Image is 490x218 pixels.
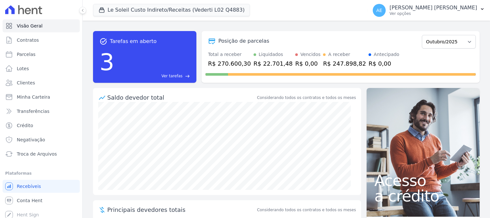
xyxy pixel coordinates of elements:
[17,197,42,204] span: Conta Hent
[185,74,190,79] span: east
[17,94,50,100] span: Minha Carteira
[295,59,320,68] div: R$ 0,00
[3,119,80,132] a: Crédito
[3,19,80,32] a: Visão Geral
[208,59,251,68] div: R$ 270.600,30
[218,37,269,45] div: Posição de parcelas
[107,93,256,102] div: Saldo devedor total
[374,188,472,204] span: a crédito
[3,91,80,104] a: Minha Carteira
[257,207,356,213] span: Considerando todos os contratos e todos os meses
[99,38,107,45] span: task_alt
[374,51,399,58] div: Antecipado
[323,59,366,68] div: R$ 247.898,82
[368,1,490,19] button: AE [PERSON_NAME] [PERSON_NAME] Ver opções
[99,45,114,79] div: 3
[208,51,251,58] div: Total a receber
[3,62,80,75] a: Lotes
[17,65,29,72] span: Lotes
[369,59,399,68] div: R$ 0,00
[257,95,356,101] div: Considerando todos os contratos e todos os meses
[17,37,39,43] span: Contratos
[3,133,80,146] a: Negativação
[17,80,35,86] span: Clientes
[328,51,350,58] div: A receber
[3,34,80,47] a: Contratos
[254,59,293,68] div: R$ 22.701,48
[390,5,477,11] p: [PERSON_NAME] [PERSON_NAME]
[162,73,182,79] span: Ver tarefas
[110,38,157,45] span: Tarefas em aberto
[376,8,382,13] span: AE
[3,180,80,193] a: Recebíveis
[390,11,477,16] p: Ver opções
[5,169,77,177] div: Plataformas
[17,151,57,157] span: Troca de Arquivos
[3,105,80,118] a: Transferências
[3,76,80,89] a: Clientes
[17,108,49,114] span: Transferências
[3,48,80,61] a: Parcelas
[17,136,45,143] span: Negativação
[3,147,80,160] a: Troca de Arquivos
[17,122,33,129] span: Crédito
[3,194,80,207] a: Conta Hent
[107,205,256,214] span: Principais devedores totais
[93,4,250,16] button: Le Soleil Custo Indireto/Receitas (Vederti L02 Q4883)
[117,73,190,79] a: Ver tarefas east
[259,51,283,58] div: Liquidados
[17,51,36,58] span: Parcelas
[300,51,320,58] div: Vencidos
[17,23,43,29] span: Visão Geral
[17,183,41,190] span: Recebíveis
[374,173,472,188] span: Acesso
